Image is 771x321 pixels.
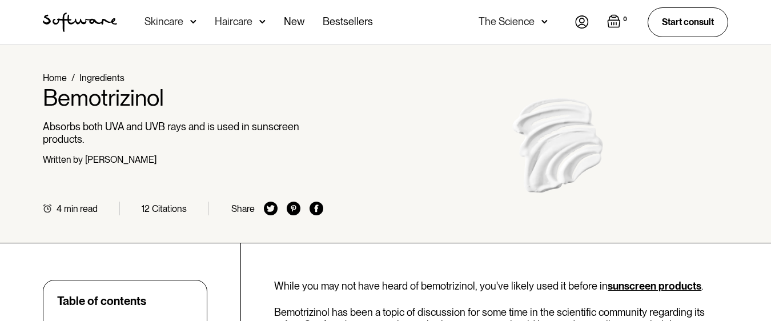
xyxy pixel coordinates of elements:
a: Home [43,73,67,83]
img: arrow down [190,16,196,27]
img: arrow down [259,16,266,27]
div: The Science [479,16,535,27]
div: min read [64,203,98,214]
a: Ingredients [79,73,125,83]
a: sunscreen products [608,280,701,292]
div: / [71,73,75,83]
div: [PERSON_NAME] [85,154,156,165]
div: 0 [621,14,629,25]
div: Written by [43,154,83,165]
div: 12 [142,203,150,214]
img: pinterest icon [287,202,300,215]
div: Citations [152,203,187,214]
img: Software Logo [43,13,117,32]
img: facebook icon [310,202,323,215]
img: twitter icon [264,202,278,215]
p: While you may not have heard of bemotrizinol, you've likely used it before in . [274,280,728,292]
p: Absorbs both UVA and UVB rays and is used in sunscreen products. [43,121,323,145]
div: Skincare [144,16,183,27]
div: Table of contents [57,294,146,308]
h1: Bemotrizinol [43,84,323,111]
a: home [43,13,117,32]
a: Start consult [648,7,728,37]
div: 4 [57,203,62,214]
img: arrow down [541,16,548,27]
div: Share [231,203,255,214]
a: Open empty cart [607,14,629,30]
div: Haircare [215,16,252,27]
